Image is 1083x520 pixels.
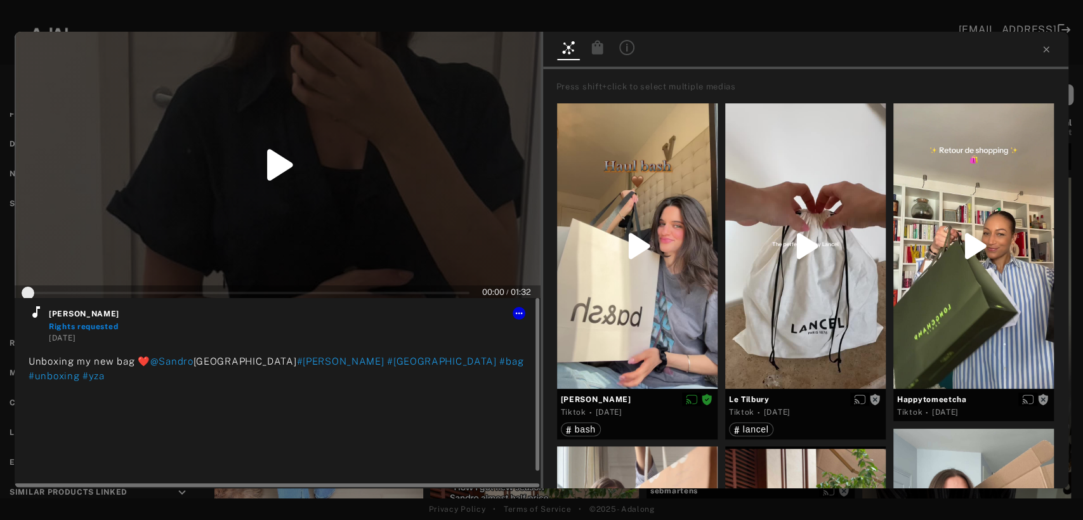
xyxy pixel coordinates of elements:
[49,308,527,320] span: [PERSON_NAME]
[511,287,531,297] span: :
[575,424,596,434] span: bash
[297,356,384,367] span: #[PERSON_NAME]
[734,425,769,434] div: lancel
[897,394,1050,405] span: Happytomeetcha
[758,408,761,418] span: ·
[1020,459,1083,520] div: Widget de chat
[482,287,504,297] span: :
[701,394,712,403] span: Rights agreed
[49,334,75,342] time: 2025-08-20T00:00:00.000Z
[387,356,497,367] span: #[GEOGRAPHIC_DATA]
[82,370,105,381] span: #yza
[926,408,929,418] span: ·
[729,406,754,418] div: Tiktok
[595,408,622,417] time: 2025-08-13T00:00:00.000Z
[482,287,492,297] span: 00
[49,322,118,331] span: Rights requested
[682,393,701,406] button: Disable diffusion on this media
[850,393,869,406] button: Enable diffusion on this media
[1018,393,1037,406] button: Enable diffusion on this media
[150,356,194,367] span: @Sandro
[729,394,882,405] span: Le Tilbury
[897,406,922,418] div: Tiktok
[1037,394,1049,403] span: Rights not requested
[194,356,297,367] span: [GEOGRAPHIC_DATA]
[932,408,959,417] time: 2025-06-04T00:00:00.000Z
[29,356,150,367] span: Unboxing my new bag ❤️
[556,81,1065,93] div: Press shift+click to select multiple medias
[589,408,593,418] span: ·
[764,408,791,417] time: 2025-06-04T00:00:00.000Z
[566,425,596,434] div: bash
[869,394,881,403] span: Rights not requested
[743,424,769,434] span: lancel
[506,288,509,296] span: /
[561,406,586,418] div: Tiktok
[511,287,519,297] span: 01
[1020,459,1083,520] iframe: Chat Widget
[494,287,504,297] span: 00
[499,356,523,367] span: #bag
[29,370,79,381] span: #unboxing
[561,394,714,405] span: [PERSON_NAME]
[521,287,531,297] span: 32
